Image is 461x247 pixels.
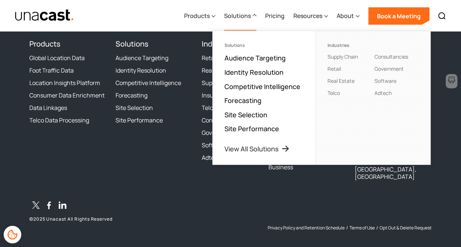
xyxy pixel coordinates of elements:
a: Government [374,65,404,72]
a: home [15,9,74,22]
div: Solutions [224,1,256,31]
a: Privacy Policy and Retention Schedule [268,225,345,231]
div: Products [184,1,215,31]
a: LinkedIn [56,200,69,213]
a: Consultancies [201,117,241,124]
a: Consumer Data Enrichment [29,92,105,99]
div: Cookie Preferences [4,226,21,243]
a: Identity Resolution [224,68,283,77]
a: View All Solutions [224,144,290,153]
a: Adtech [374,89,392,96]
a: Competitive Intelligence [116,79,181,86]
a: Pricing [265,1,285,31]
a: Audience Targeting [116,54,168,62]
a: Telco [201,104,216,111]
div: Industries [328,43,372,48]
a: Data Linkages [29,104,67,111]
a: Solutions [116,39,149,49]
a: Software [201,141,226,149]
nav: Solutions [212,31,431,165]
a: Telco Data Processing [29,117,89,124]
a: Book a Meeting [368,7,429,25]
a: Terms of Use [350,225,375,231]
div: Resources [293,1,328,31]
a: Telco [328,89,340,96]
div: Solutions [224,43,304,48]
a: Supply Chain [201,79,237,86]
a: Facebook [43,200,56,213]
div: Resources [293,11,322,20]
a: Real Estate [201,67,231,74]
a: Consultancies [374,53,408,60]
a: Competitive Intelligence [224,82,300,91]
a: Retail [328,65,341,72]
a: Products [29,39,61,49]
p: © 2025 Unacast All Rights Reserved [29,216,193,222]
img: Search icon [438,12,446,21]
a: Real Estate [328,77,355,84]
a: Identity Resolution [116,67,166,74]
a: Insurance [201,92,229,99]
div: / [346,225,348,231]
div: / [376,225,378,231]
a: Forecasting [224,96,261,105]
div: Products [184,11,210,20]
a: The Complete Guide to Location Intelligence for Business [268,149,346,171]
a: Twitter / X [29,200,43,213]
a: Supply Chain [328,53,358,60]
a: Foot Traffic Data [29,67,74,74]
a: Location Insights Platform [29,79,100,86]
a: Site Selection [224,110,267,119]
img: Unacast text logo [15,9,74,22]
a: Government [201,129,235,136]
a: Site Performance [116,117,163,124]
a: Forecasting [116,92,147,99]
div: About [337,1,359,31]
a: Opt Out & Delete Request [380,225,432,231]
a: Audience Targeting [224,54,286,62]
div: About [337,11,354,20]
a: Site Selection [116,104,153,111]
a: Retail [201,54,217,62]
a: Global Location Data [29,54,85,62]
div: [GEOGRAPHIC_DATA], [GEOGRAPHIC_DATA] [354,166,432,180]
a: Software [374,77,396,84]
a: Site Performance [224,124,279,133]
div: Solutions [224,11,251,20]
a: Adtech & Martech [201,154,249,161]
h4: Industries [201,40,259,48]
